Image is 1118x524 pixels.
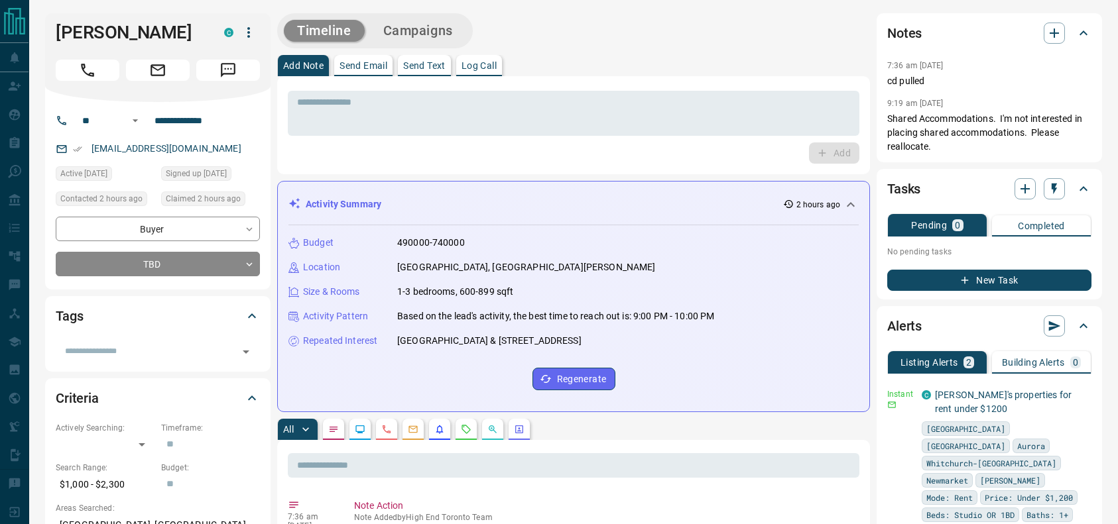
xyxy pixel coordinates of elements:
[288,192,859,217] div: Activity Summary2 hours ago
[127,113,143,129] button: Open
[397,334,582,348] p: [GEOGRAPHIC_DATA] & [STREET_ADDRESS]
[926,422,1005,435] span: [GEOGRAPHIC_DATA]
[926,439,1005,452] span: [GEOGRAPHIC_DATA]
[887,23,922,44] h2: Notes
[980,474,1040,487] span: [PERSON_NAME]
[288,512,334,521] p: 7:36 am
[56,382,260,414] div: Criteria
[403,61,446,70] p: Send Text
[303,236,334,250] p: Budget
[161,422,260,434] p: Timeframe:
[397,309,714,323] p: Based on the lead's activity, the best time to reach out is: 9:00 PM - 10:00 PM
[462,61,497,70] p: Log Call
[926,474,968,487] span: Newmarket
[354,499,854,513] p: Note Action
[911,221,947,230] p: Pending
[56,388,99,409] h2: Criteria
[56,474,155,496] p: $1,000 - $2,300
[397,285,513,299] p: 1-3 bedrooms, 600-899 sqft
[985,491,1073,504] span: Price: Under $1,200
[56,502,260,514] p: Areas Searched:
[887,388,914,400] p: Instant
[196,60,260,81] span: Message
[887,315,922,337] h2: Alerts
[306,197,381,211] p: Activity Summary
[56,166,155,185] div: Wed Aug 13 2025
[966,358,971,367] p: 2
[73,144,82,154] svg: Email Verified
[955,221,960,230] p: 0
[487,424,498,435] svg: Opportunities
[354,513,854,522] p: Note Added by High End Toronto Team
[92,143,241,154] a: [EMAIL_ADDRESS][DOMAIN_NAME]
[56,191,155,210] div: Fri Aug 15 2025
[126,60,190,81] span: Email
[887,242,1091,262] p: No pending tasks
[1018,221,1065,231] p: Completed
[922,390,931,399] div: condos.ca
[397,260,655,274] p: [GEOGRAPHIC_DATA], [GEOGRAPHIC_DATA][PERSON_NAME]
[926,508,1015,521] span: Beds: Studio OR 1BD
[303,309,368,323] p: Activity Pattern
[161,191,260,210] div: Fri Aug 15 2025
[381,424,392,435] svg: Calls
[887,99,944,108] p: 9:19 am [DATE]
[887,74,1091,88] p: cd pulled
[56,300,260,332] div: Tags
[161,462,260,474] p: Budget:
[1002,358,1065,367] p: Building Alerts
[514,424,525,435] svg: Agent Actions
[340,61,387,70] p: Send Email
[56,462,155,474] p: Search Range:
[461,424,471,435] svg: Requests
[887,270,1091,291] button: New Task
[355,424,365,435] svg: Lead Browsing Activity
[926,456,1056,470] span: Whitchurch-[GEOGRAPHIC_DATA]
[408,424,418,435] svg: Emails
[60,192,143,205] span: Contacted 2 hours ago
[56,60,119,81] span: Call
[303,285,360,299] p: Size & Rooms
[887,173,1091,205] div: Tasks
[370,20,466,42] button: Campaigns
[303,260,340,274] p: Location
[284,20,365,42] button: Timeline
[283,61,324,70] p: Add Note
[1073,358,1078,367] p: 0
[887,310,1091,342] div: Alerts
[237,342,255,361] button: Open
[56,217,260,241] div: Buyer
[60,167,107,180] span: Active [DATE]
[796,199,840,211] p: 2 hours ago
[303,334,377,348] p: Repeated Interest
[926,491,973,504] span: Mode: Rent
[56,422,155,434] p: Actively Searching:
[935,390,1072,414] a: [PERSON_NAME]'s properties for rent under $1200
[283,425,294,434] p: All
[887,178,920,199] h2: Tasks
[887,400,897,409] svg: Email
[887,17,1091,49] div: Notes
[1026,508,1068,521] span: Baths: 1+
[328,424,339,435] svg: Notes
[56,22,204,43] h1: [PERSON_NAME]
[224,28,233,37] div: condos.ca
[397,236,465,250] p: 490000-740000
[166,192,241,205] span: Claimed 2 hours ago
[56,305,83,327] h2: Tags
[56,252,260,276] div: TBD
[887,112,1091,154] p: Shared Accommodations. I'm not interested in placing shared accommodations. Please reallocate.
[166,167,227,180] span: Signed up [DATE]
[1017,439,1045,452] span: Aurora
[161,166,260,185] div: Sat Aug 01 2020
[532,368,615,390] button: Regenerate
[434,424,445,435] svg: Listing Alerts
[901,358,958,367] p: Listing Alerts
[887,61,944,70] p: 7:36 am [DATE]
